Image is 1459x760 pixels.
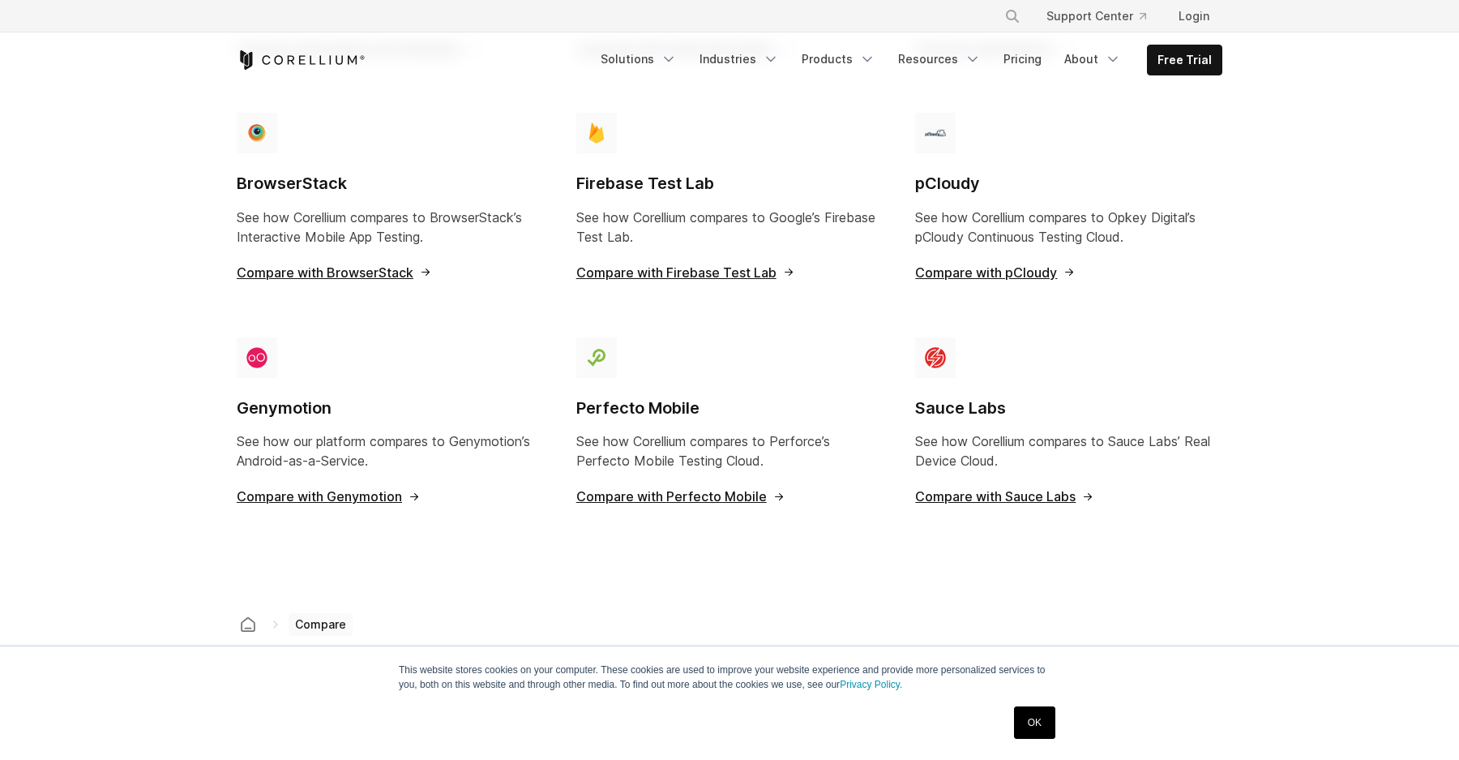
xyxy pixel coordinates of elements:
[233,613,263,636] a: Corellium home
[246,122,267,144] img: compare_browserstack
[591,45,687,74] a: Solutions
[237,432,544,470] p: See how our platform compares to Genymotion’s Android-as-a-Service.
[576,173,884,195] h4: Firebase Test Lab
[220,100,560,305] a: compare_browserstack BrowserStack See how Corellium compares to BrowserStack’s Interactive Mobile...
[237,397,544,419] h4: Genymotion
[792,45,885,74] a: Products
[888,45,990,74] a: Resources
[1055,45,1131,74] a: About
[576,432,884,470] p: See how Corellium compares to Perforce’s Perfecto Mobile Testing Cloud.
[899,100,1239,305] a: compare_pcloudy pCloudy See how Corellium compares to Opkey Digital’s pCloudy Continuous Testing ...
[985,2,1222,31] div: Navigation Menu
[690,45,789,74] a: Industries
[560,100,900,305] a: compare_firebase Firebase Test Lab See how Corellium compares to Google’s Firebase Test Lab. Comp...
[399,663,1060,692] p: This website stores cookies on your computer. These cookies are used to improve your website expe...
[925,347,946,368] img: compare_saucelabs
[840,679,902,690] a: Privacy Policy.
[1148,45,1222,75] a: Free Trial
[915,432,1222,470] p: See how Corellium compares to Sauce Labs’ Real Device Cloud.
[576,397,884,419] h4: Perfecto Mobile
[560,324,900,530] a: compare_perfecto Perfecto Mobile See how Corellium compares to Perforce’s Perfecto Mobile Testing...
[246,347,267,368] img: compare_genymotion
[237,50,366,70] a: Corellium Home
[915,397,1222,419] h4: Sauce Labs
[576,490,785,503] span: Compare with Perfecto Mobile
[1014,706,1055,739] a: OK
[994,45,1051,74] a: Pricing
[576,266,795,279] span: Compare with Firebase Test Lab
[915,490,1094,503] span: Compare with Sauce Labs
[915,208,1222,247] p: See how Corellium compares to Opkey Digital’s pCloudy Continuous Testing Cloud.
[586,122,607,144] img: compare_firebase
[220,324,560,530] a: compare_genymotion Genymotion See how our platform compares to Genymotion’s Android-as-a-Service....
[899,324,1239,530] a: compare_saucelabs Sauce Labs See how Corellium compares to Sauce Labs’ Real Device Cloud. Compare...
[925,122,946,144] img: compare_pcloudy
[998,2,1027,31] button: Search
[289,613,353,636] span: Compare
[1033,2,1159,31] a: Support Center
[237,490,421,503] span: Compare with Genymotion
[237,173,544,195] h4: BrowserStack
[591,45,1222,75] div: Navigation Menu
[1166,2,1222,31] a: Login
[237,266,432,279] span: Compare with BrowserStack
[237,208,544,247] p: See how Corellium compares to BrowserStack’s Interactive Mobile App Testing.
[586,347,607,368] img: compare_perfecto
[915,173,1222,195] h4: pCloudy
[576,208,884,247] p: See how Corellium compares to Google’s Firebase Test Lab.
[915,266,1076,279] span: Compare with pCloudy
